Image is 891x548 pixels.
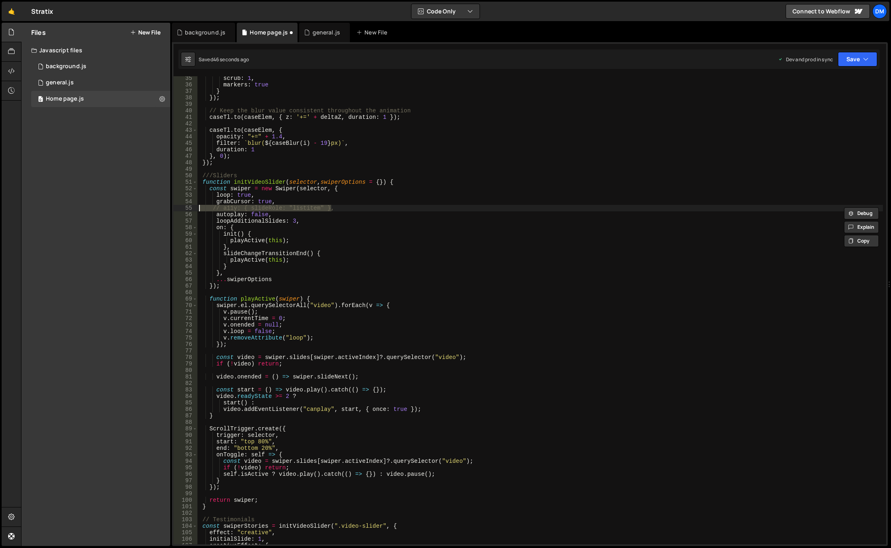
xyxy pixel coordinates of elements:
[173,133,197,140] div: 44
[786,4,870,19] a: Connect to Webflow
[173,231,197,237] div: 59
[173,354,197,361] div: 78
[173,419,197,426] div: 88
[173,95,197,101] div: 38
[173,413,197,419] div: 87
[173,192,197,198] div: 53
[838,52,877,67] button: Save
[173,218,197,224] div: 57
[173,88,197,95] div: 37
[173,510,197,516] div: 102
[46,63,86,70] div: background.js
[173,302,197,309] div: 70
[173,490,197,497] div: 99
[778,56,833,63] div: Dev and prod in sync
[173,166,197,172] div: 49
[31,58,170,75] div: 16575/45066.js
[173,120,197,127] div: 42
[173,153,197,159] div: 47
[173,445,197,451] div: 92
[2,2,21,21] a: 🤙
[173,107,197,114] div: 40
[173,146,197,153] div: 46
[173,328,197,335] div: 74
[173,367,197,374] div: 80
[173,335,197,341] div: 75
[173,387,197,393] div: 83
[173,159,197,166] div: 48
[173,114,197,120] div: 41
[173,374,197,380] div: 81
[173,341,197,348] div: 76
[213,56,249,63] div: 46 seconds ago
[173,536,197,542] div: 106
[199,56,249,63] div: Saved
[173,361,197,367] div: 79
[38,97,43,103] span: 0
[173,101,197,107] div: 39
[173,276,197,283] div: 66
[173,250,197,257] div: 62
[173,198,197,205] div: 54
[130,29,161,36] button: New File
[173,380,197,387] div: 82
[173,322,197,328] div: 73
[173,309,197,315] div: 71
[31,91,170,107] div: 16575/45977.js
[173,432,197,438] div: 90
[173,426,197,432] div: 89
[173,400,197,406] div: 85
[173,464,197,471] div: 95
[173,82,197,88] div: 36
[173,451,197,458] div: 93
[173,244,197,250] div: 61
[173,471,197,477] div: 96
[173,315,197,322] div: 72
[250,28,288,37] div: Home page.js
[173,529,197,536] div: 105
[173,348,197,354] div: 77
[173,211,197,218] div: 56
[46,95,84,103] div: Home page.js
[844,235,879,247] button: Copy
[31,28,46,37] h2: Files
[173,503,197,510] div: 101
[411,4,480,19] button: Code Only
[173,289,197,296] div: 68
[173,237,197,244] div: 60
[173,270,197,276] div: 65
[844,207,879,219] button: Debug
[173,179,197,185] div: 51
[46,79,74,86] div: general.js
[173,406,197,413] div: 86
[173,257,197,263] div: 63
[173,458,197,464] div: 94
[844,221,879,233] button: Explain
[173,393,197,400] div: 84
[173,477,197,484] div: 97
[173,127,197,133] div: 43
[173,484,197,490] div: 98
[173,438,197,445] div: 91
[173,516,197,523] div: 103
[173,296,197,302] div: 69
[173,283,197,289] div: 67
[173,224,197,231] div: 58
[173,172,197,179] div: 50
[31,6,53,16] div: Stratix
[173,75,197,82] div: 35
[185,28,225,37] div: background.js
[313,28,341,37] div: general.js
[173,523,197,529] div: 104
[21,42,170,58] div: Javascript files
[356,28,390,37] div: New File
[173,185,197,192] div: 52
[173,263,197,270] div: 64
[173,205,197,211] div: 55
[872,4,887,19] a: Dm
[173,140,197,146] div: 45
[31,75,170,91] div: 16575/45802.js
[173,497,197,503] div: 100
